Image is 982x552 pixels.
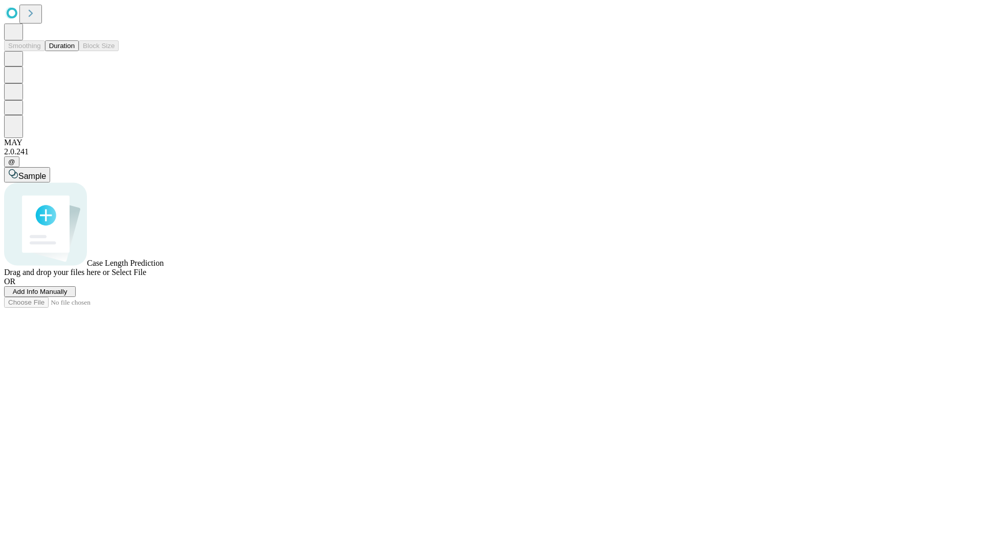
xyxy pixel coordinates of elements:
[45,40,79,51] button: Duration
[111,268,146,277] span: Select File
[4,286,76,297] button: Add Info Manually
[4,268,109,277] span: Drag and drop your files here or
[18,172,46,180] span: Sample
[13,288,68,295] span: Add Info Manually
[4,147,978,156] div: 2.0.241
[4,277,15,286] span: OR
[4,167,50,182] button: Sample
[4,156,19,167] button: @
[4,138,978,147] div: MAY
[87,259,164,267] span: Case Length Prediction
[8,158,15,166] span: @
[4,40,45,51] button: Smoothing
[79,40,119,51] button: Block Size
